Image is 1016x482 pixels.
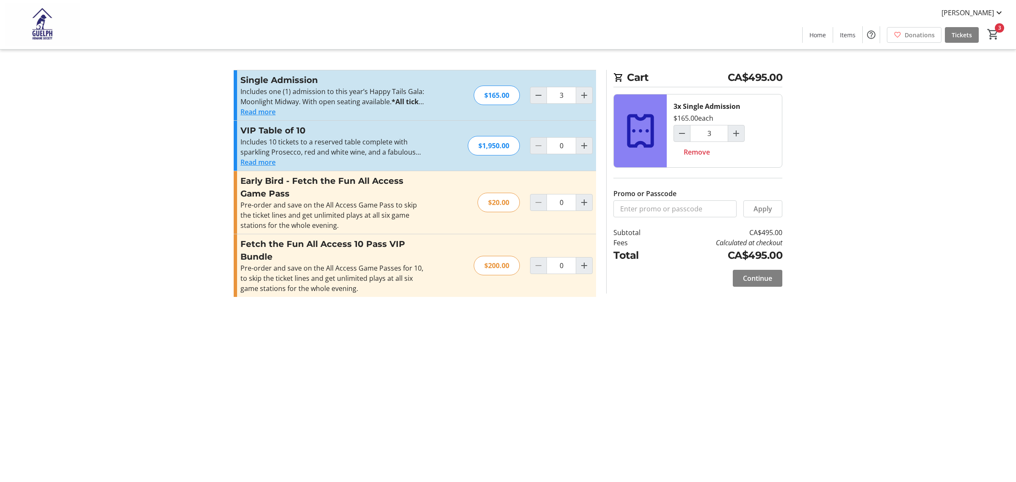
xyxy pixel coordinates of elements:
[941,8,994,18] span: [PERSON_NAME]
[674,113,713,123] div: $165.00 each
[613,227,663,238] td: Subtotal
[887,27,941,43] a: Donations
[240,263,425,294] div: Pre-order and save on the All Access Game Passes for 10, to skip the ticket lines and get unlimit...
[674,144,720,161] button: Remove
[240,86,425,107] p: Includes one (1) admission to this year’s Happy Tails Gala: Moonlight Midway. With open seating a...
[576,87,592,103] button: Increment by one
[613,238,663,248] td: Fees
[674,125,690,141] button: Decrement by one
[690,125,728,142] input: Single Admission Quantity
[743,200,782,217] button: Apply
[547,257,576,274] input: Fetch the Fun All Access 10 Pass VIP Bundle Quantity
[240,107,276,117] button: Read more
[240,238,425,263] h3: Fetch the Fun All Access 10 Pass VIP Bundle
[240,200,425,230] div: Pre-order and save on the All Access Game Pass to skip the ticket lines and get unlimited plays a...
[576,194,592,211] button: Increment by one
[613,70,782,87] h2: Cart
[530,87,547,103] button: Decrement by one
[240,124,425,137] h3: VIP Table of 10
[663,238,782,248] td: Calculated at checkout
[733,270,782,287] button: Continue
[547,137,576,154] input: VIP Table of 10 Quantity
[613,200,737,217] input: Enter promo or passcode
[5,3,80,46] img: Guelph Humane Society 's Logo
[905,30,935,39] span: Donations
[743,273,772,283] span: Continue
[240,157,276,167] button: Read more
[240,137,425,157] p: Includes 10 tickets to a reserved table complete with sparkling Prosecco, red and white wine, and...
[674,101,740,111] div: 3x Single Admission
[728,125,744,141] button: Increment by one
[547,194,576,211] input: Early Bird - Fetch the Fun All Access Game Pass Quantity
[240,74,425,86] h3: Single Admission
[576,258,592,274] button: Increment by one
[474,256,520,275] div: $200.00
[663,248,782,263] td: CA$495.00
[754,204,772,214] span: Apply
[728,70,783,85] span: CA$495.00
[663,227,782,238] td: CA$495.00
[240,175,425,200] h3: Early Bird - Fetch the Fun All Access Game Pass
[474,86,520,105] div: $165.00
[613,188,676,199] label: Promo or Passcode
[809,30,826,39] span: Home
[863,26,880,43] button: Help
[945,27,979,43] a: Tickets
[803,27,833,43] a: Home
[952,30,972,39] span: Tickets
[468,136,520,155] div: $1,950.00
[547,87,576,104] input: Single Admission Quantity
[478,193,520,212] div: $20.00
[576,138,592,154] button: Increment by one
[833,27,862,43] a: Items
[986,27,1001,42] button: Cart
[935,6,1011,19] button: [PERSON_NAME]
[840,30,856,39] span: Items
[684,147,710,157] span: Remove
[613,248,663,263] td: Total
